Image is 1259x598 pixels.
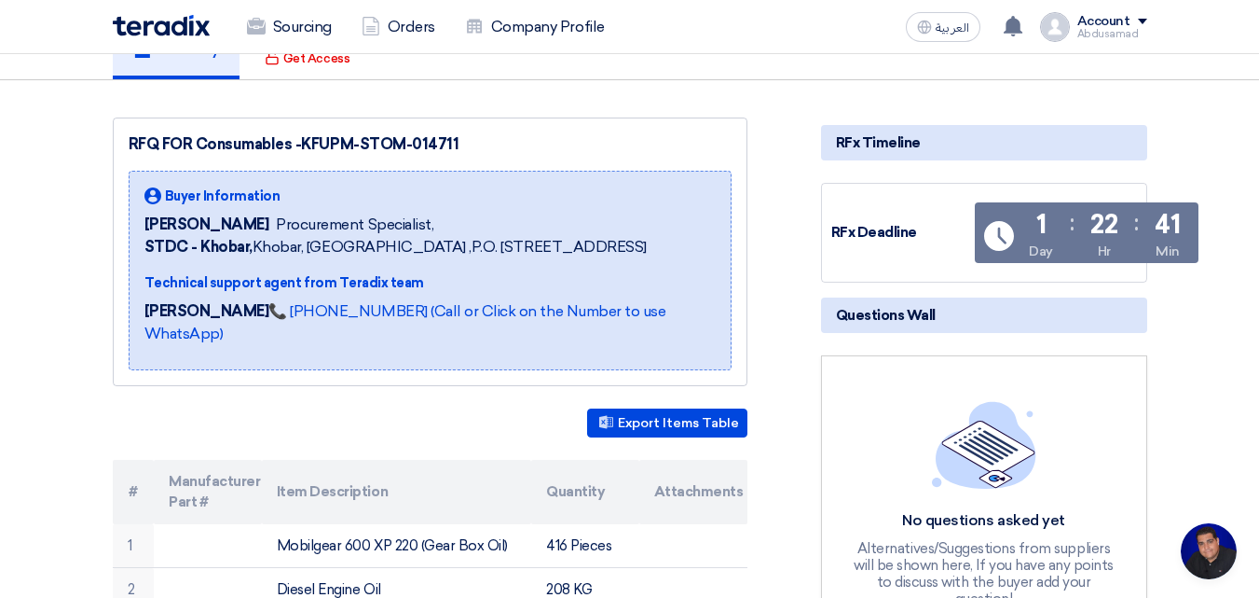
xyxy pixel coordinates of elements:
[1181,523,1237,579] div: Open chat
[265,49,349,68] div: Get Access
[144,238,253,256] b: STDC - Khobar,
[848,511,1120,531] div: No questions asked yet
[347,7,450,48] a: Orders
[1077,14,1130,30] div: Account
[1036,212,1047,238] div: 1
[1029,242,1053,261] div: Day
[113,524,155,568] td: 1
[276,214,433,236] span: Procurement Specialist,
[232,7,347,48] a: Sourcing
[144,273,716,293] div: Technical support agent from Teradix team
[936,21,969,35] span: العربية
[154,460,262,524] th: Manufacturer Part #
[113,15,210,36] img: Teradix logo
[113,460,155,524] th: #
[144,302,269,320] strong: [PERSON_NAME]
[262,460,531,524] th: Item Description
[1040,12,1070,42] img: profile_test.png
[1134,206,1139,240] div: :
[129,133,732,156] div: RFQ FOR Consumables -KFUPM-STOM-014711
[1098,242,1111,261] div: Hr
[639,460,747,524] th: Attachments
[906,12,980,42] button: العربية
[836,305,936,326] span: Questions Wall
[1077,29,1147,39] div: Abdusamad
[1156,242,1180,261] div: Min
[531,460,639,524] th: Quantity
[587,409,747,438] button: Export Items Table
[144,302,666,342] a: 📞 [PHONE_NUMBER] (Call or Click on the Number to use WhatsApp)
[165,187,281,206] span: Buyer Information
[831,222,971,243] div: RFx Deadline
[450,7,620,48] a: Company Profile
[1090,212,1117,238] div: 22
[821,125,1147,160] div: RFx Timeline
[144,236,647,258] span: Khobar, [GEOGRAPHIC_DATA] ,P.O. [STREET_ADDRESS]
[144,214,269,236] span: [PERSON_NAME]
[262,524,531,568] td: Mobilgear 600 XP 220 (Gear Box Oil)
[932,401,1036,489] img: empty_state_list.svg
[1070,206,1074,240] div: :
[1155,212,1180,238] div: 41
[531,524,639,568] td: 416 Pieces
